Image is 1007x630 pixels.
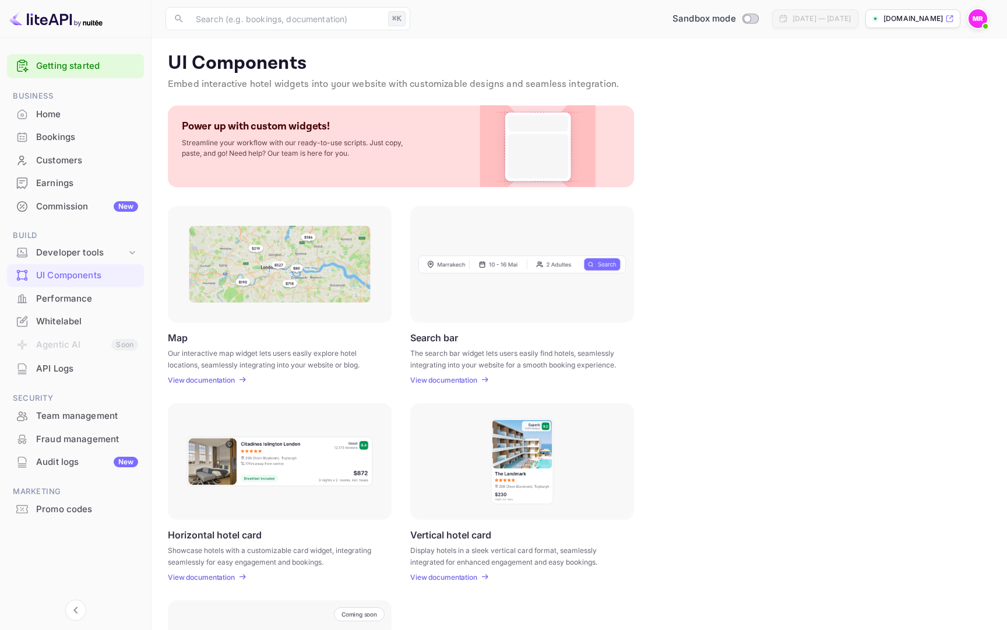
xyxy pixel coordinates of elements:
a: View documentation [168,376,238,384]
span: Business [7,90,144,103]
a: Fraud management [7,428,144,450]
a: Bookings [7,126,144,148]
div: API Logs [7,358,144,380]
p: The search bar widget lets users easily find hotels, seamlessly integrating into your website for... [410,348,619,369]
div: ⌘K [388,11,406,26]
div: Performance [36,292,138,306]
img: Vertical hotel card Frame [490,418,554,505]
div: Promo codes [36,503,138,516]
p: Horizontal hotel card [168,529,262,540]
a: View documentation [410,573,481,582]
div: Customers [7,149,144,172]
p: View documentation [168,376,235,384]
p: Display hotels in a sleek vertical card format, seamlessly integrated for enhanced engagement and... [410,545,619,566]
div: Developer tools [36,246,126,260]
div: Switch to Production mode [668,12,763,26]
p: View documentation [168,573,235,582]
span: Marketing [7,485,144,498]
a: UI Components [7,264,144,286]
div: Performance [7,288,144,310]
div: New [114,201,138,212]
p: Map [168,332,188,343]
div: API Logs [36,362,138,376]
p: Our interactive map widget lets users easily explore hotel locations, seamlessly integrating into... [168,348,377,369]
div: Promo codes [7,498,144,521]
img: Map Frame [189,226,371,303]
p: UI Components [168,52,991,75]
div: Customers [36,154,138,167]
p: Vertical hotel card [410,529,491,540]
p: View documentation [410,573,477,582]
a: Team management [7,405,144,426]
p: Coming soon [341,611,377,618]
div: Home [36,108,138,121]
img: Mohamed Radhi [969,9,987,28]
div: [DATE] — [DATE] [793,13,851,24]
p: Streamline your workflow with our ready-to-use scripts. Just copy, paste, and go! Need help? Our ... [182,138,415,159]
div: Fraud management [36,433,138,446]
div: Bookings [36,131,138,144]
div: CommissionNew [7,195,144,218]
input: Search (e.g. bookings, documentation) [189,7,383,30]
div: Team management [7,405,144,428]
img: Custom Widget PNG [491,106,585,187]
a: Home [7,103,144,125]
p: [DOMAIN_NAME] [883,13,943,24]
div: Whitelabel [36,315,138,328]
img: LiteAPI logo [9,9,103,28]
a: Customers [7,149,144,171]
a: API Logs [7,358,144,379]
a: View documentation [410,376,481,384]
a: CommissionNew [7,195,144,217]
div: Commission [36,200,138,213]
span: Security [7,392,144,405]
a: Getting started [36,60,138,73]
a: Earnings [7,172,144,194]
img: Horizontal hotel card Frame [186,436,374,487]
button: Collapse navigation [65,600,86,621]
a: Audit logsNew [7,451,144,473]
img: Search Frame [418,255,626,274]
p: View documentation [410,376,477,384]
div: Team management [36,409,138,423]
div: Audit logs [36,456,138,469]
div: Whitelabel [7,310,144,333]
p: Power up with custom widgets! [182,120,330,133]
div: New [114,457,138,467]
div: Earnings [7,172,144,195]
span: Sandbox mode [672,12,736,26]
div: Developer tools [7,243,144,263]
a: View documentation [168,573,238,582]
a: Performance [7,288,144,309]
div: Bookings [7,126,144,149]
p: Search bar [410,332,458,343]
p: Embed interactive hotel widgets into your website with customizable designs and seamless integrat... [168,78,991,92]
div: Earnings [36,177,138,190]
div: Home [7,103,144,126]
div: UI Components [36,269,138,282]
span: Build [7,229,144,242]
a: Whitelabel [7,310,144,332]
div: Audit logsNew [7,451,144,474]
a: Promo codes [7,498,144,520]
div: Getting started [7,54,144,78]
p: Showcase hotels with a customizable card widget, integrating seamlessly for easy engagement and b... [168,545,377,566]
div: Fraud management [7,428,144,451]
div: UI Components [7,264,144,287]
